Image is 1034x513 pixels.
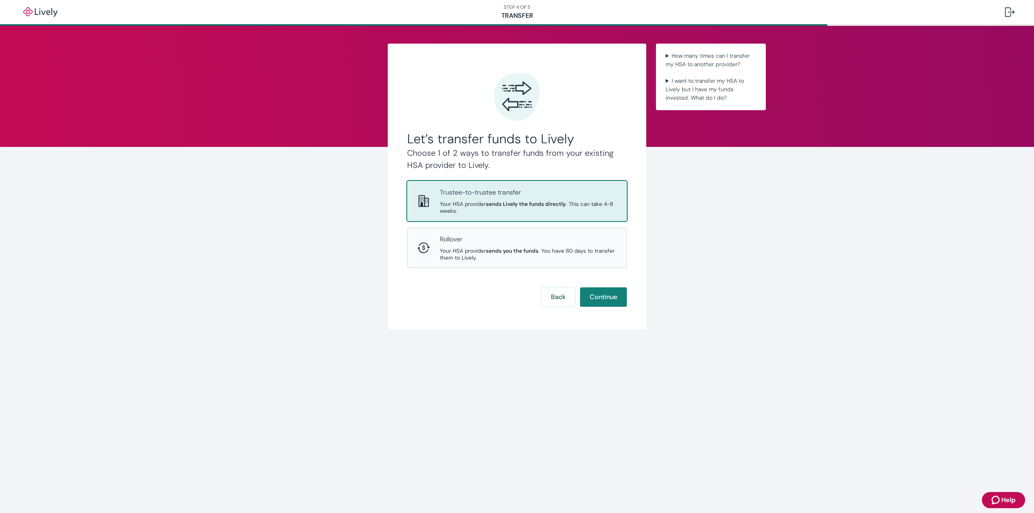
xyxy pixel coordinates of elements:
button: Back [541,287,575,307]
summary: I want to transfer my HSA to Lively but I have my funds invested. What do I do? [662,75,759,104]
span: Your HSA provider . This can take 4-8 weeks. [440,201,617,214]
span: Your HSA provider . You have 60 days to transfer them to Lively. [440,247,617,261]
span: Help [1001,495,1015,505]
button: Log out [998,2,1021,22]
strong: sends you the funds [486,247,538,254]
p: Trustee-to-trustee transfer [440,188,617,197]
strong: sends Lively the funds directly [486,201,566,207]
h2: Let’s transfer funds to Lively [407,131,627,147]
img: Lively [18,7,63,17]
svg: Rollover [417,241,430,254]
p: Rollover [440,235,617,244]
button: Trustee-to-trusteeTrustee-to-trustee transferYour HSA providersends Lively the funds directly. Th... [408,181,626,221]
h4: Choose 1 of 2 ways to transfer funds from your existing HSA provider to Lively. [407,147,627,171]
button: Zendesk support iconHelp [982,492,1025,508]
svg: Trustee-to-trustee [417,195,430,207]
summary: How many times can I transfer my HSA to another provider? [662,50,759,70]
button: RolloverRolloverYour HSA providersends you the funds. You have 60 days to transfer them to Lively. [408,228,626,268]
button: Continue [580,287,627,307]
svg: Zendesk support icon [992,495,1001,505]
